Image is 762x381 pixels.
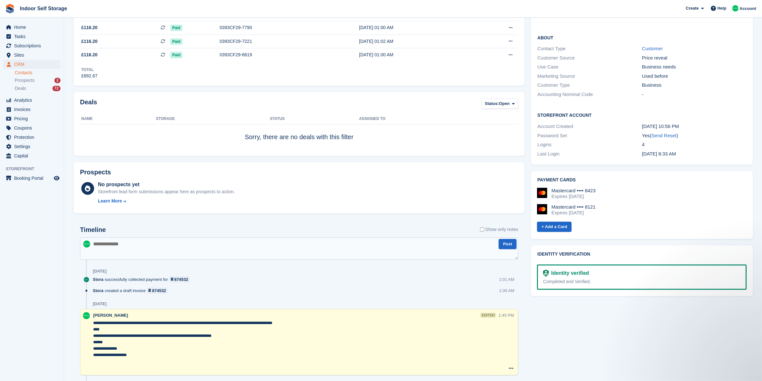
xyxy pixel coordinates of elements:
div: Learn More [98,198,122,204]
a: menu [3,133,60,142]
div: Marketing Source [537,73,642,80]
div: Logins [537,141,642,148]
div: 0393CF29-7221 [220,38,332,45]
a: menu [3,151,60,160]
span: Sites [14,51,52,60]
span: Create [686,5,699,12]
div: Total [81,67,98,73]
div: Expires [DATE] [551,210,596,216]
h2: About [537,34,747,41]
span: Paid [170,52,182,58]
div: Business [642,82,747,89]
div: Completed and Verified. [543,278,741,285]
span: Coupons [14,123,52,132]
h2: Timeline [80,226,106,234]
h2: Storefront Account [537,112,747,118]
span: Paid [170,25,182,31]
span: Subscriptions [14,41,52,50]
a: Indoor Self Storage [17,3,70,14]
span: Status: [485,100,499,107]
div: 72 [52,86,60,91]
img: Helen Nicholls [83,241,90,248]
button: Post [499,239,517,250]
th: Status [270,114,359,124]
a: + Add a Card [537,222,572,232]
div: Account Created [537,123,642,130]
div: 1:45 PM [499,312,514,318]
span: Stora [93,276,103,282]
img: Mastercard Logo [537,204,547,214]
div: created a draft invoice [93,288,171,294]
a: menu [3,142,60,151]
a: Contacts [15,70,60,76]
span: Home [14,23,52,32]
span: Open [499,100,509,107]
div: 0393CF29-6619 [220,52,332,58]
a: menu [3,51,60,60]
div: Mastercard •••• 8121 [551,204,596,210]
img: Helen Nicholls [732,5,739,12]
div: Price reveal [642,54,747,62]
th: Name [80,114,156,124]
a: Preview store [53,174,60,182]
img: stora-icon-8386f47178a22dfd0bd8f6a31ec36ba5ce8667c1dd55bd0f319d3a0aa187defe.svg [5,4,15,13]
th: Storage [156,114,270,124]
label: Show only notes [480,226,518,233]
button: Status: Open [481,99,518,109]
div: Identity verified [549,269,589,277]
div: Password Set [537,132,642,139]
span: £116.20 [81,38,98,45]
span: £116.20 [81,24,98,31]
time: 2025-08-28 07:33:52 UTC [642,151,676,156]
span: Invoices [14,105,52,114]
div: [DATE] 10:56 PM [642,123,747,130]
h2: Deals [80,99,97,110]
span: Booking Portal [14,174,52,183]
span: [PERSON_NAME] [93,313,128,318]
span: CRM [14,60,52,69]
span: ( ) [650,133,678,138]
span: Account [740,5,756,12]
img: Helen Nicholls [83,312,90,319]
div: 874532 [174,276,188,282]
div: Customer Source [537,54,642,62]
div: [DATE] 01:02 AM [359,38,473,45]
a: menu [3,105,60,114]
div: Mastercard •••• 8423 [551,188,596,194]
div: 0393CF29-7790 [220,24,332,31]
a: Send Reset [652,133,677,138]
div: 874532 [152,288,166,294]
div: Expires [DATE] [551,194,596,199]
h2: Prospects [80,169,111,176]
div: 1:00 AM [499,288,515,294]
div: - [642,91,747,98]
div: Use Case [537,63,642,71]
span: £116.20 [81,52,98,58]
span: Sorry, there are no deals with this filter [245,133,354,140]
span: Paid [170,38,182,45]
img: Identity Verification Ready [543,270,549,277]
span: Capital [14,151,52,160]
div: £892.67 [81,73,98,79]
div: No prospects yet [98,181,235,188]
div: Storefront lead form submissions appear here as prospects to action. [98,188,235,195]
div: Accounting Nominal Code [537,91,642,98]
span: Analytics [14,96,52,105]
span: Stora [93,288,103,294]
a: Deals 72 [15,85,60,92]
span: Storefront [6,166,64,172]
a: menu [3,96,60,105]
a: menu [3,123,60,132]
div: successfully collected payment for [93,276,193,282]
span: Tasks [14,32,52,41]
div: [DATE] [93,269,107,274]
a: menu [3,41,60,50]
span: Settings [14,142,52,151]
span: Prospects [15,77,35,83]
div: [DATE] 01:00 AM [359,24,473,31]
div: 1:01 AM [499,276,515,282]
span: Pricing [14,114,52,123]
a: 874532 [169,276,190,282]
div: Yes [642,132,747,139]
div: Business needs [642,63,747,71]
